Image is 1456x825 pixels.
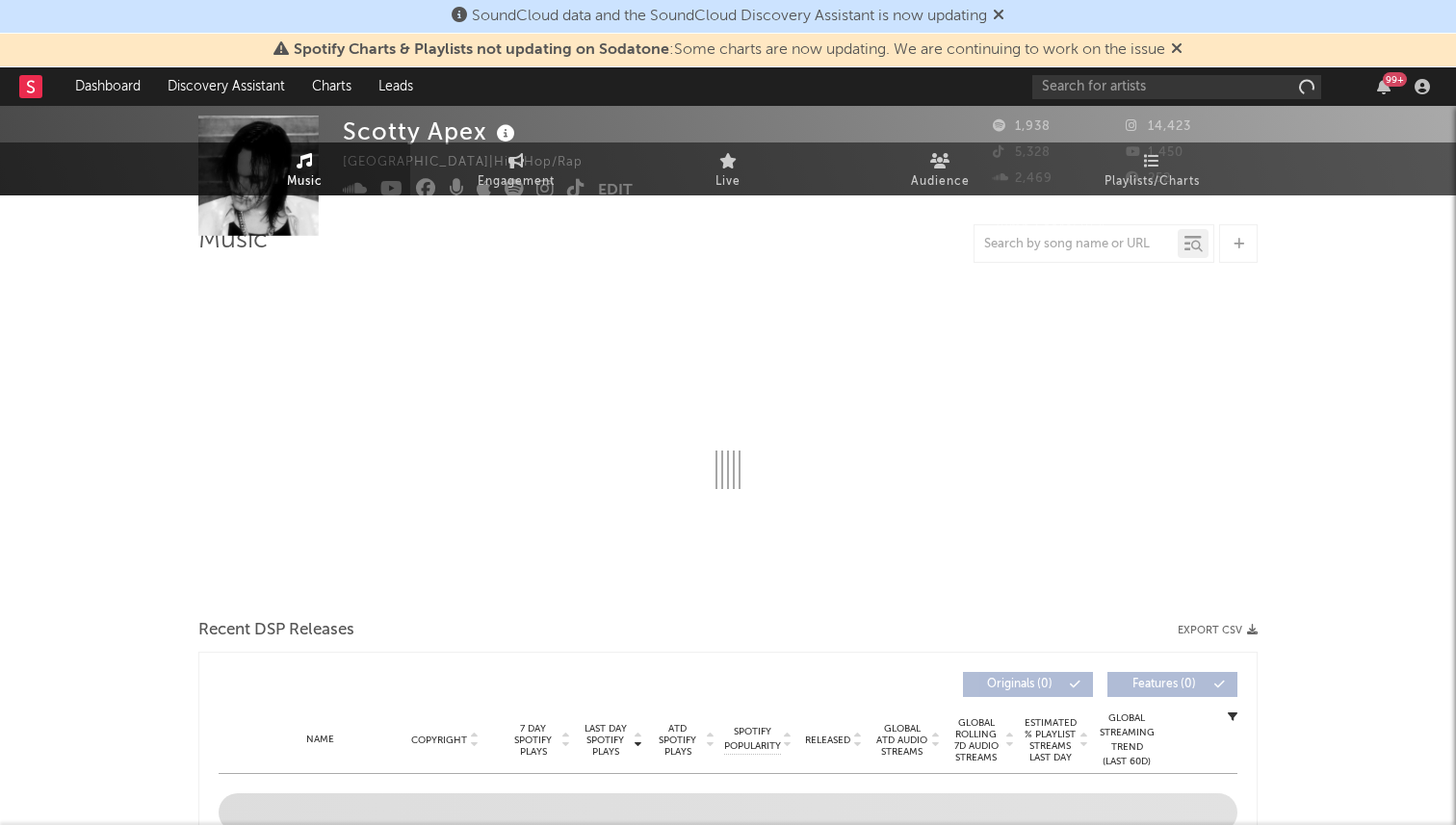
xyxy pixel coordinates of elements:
[993,120,1051,133] span: 1,938
[911,170,970,193] span: Audience
[411,735,467,746] span: Copyright
[1098,711,1156,769] div: Global Streaming Trend (Last 60D)
[622,142,834,195] a: Live
[1105,170,1200,193] span: Playlists/Charts
[198,619,354,642] span: Recent DSP Releases
[975,237,1178,252] input: Search by song name or URL
[805,735,850,746] span: Released
[507,723,559,758] span: 7 Day Spotify Plays
[1171,42,1183,58] span: Dismiss
[1107,672,1237,697] button: Features(0)
[410,142,622,195] a: Engagement
[975,679,1064,690] span: Originals ( 0 )
[580,723,631,758] span: Last Day Spotify Plays
[478,170,555,193] span: Engagement
[294,42,1165,58] span: : Some charts are now updating. We are continuing to work on the issue
[257,733,383,747] div: Name
[875,723,928,758] span: Global ATD Audio Streams
[724,725,781,754] span: Spotify Popularity
[294,42,669,58] span: Spotify Charts & Playlists not updating on Sodatone
[1178,625,1258,636] button: Export CSV
[949,717,1002,763] span: Global Rolling 7D Audio Streams
[365,67,427,106] a: Leads
[1126,120,1191,133] span: 14,423
[1024,717,1077,763] span: Estimated % Playlist Streams Last Day
[834,142,1046,195] a: Audience
[154,67,299,106] a: Discovery Assistant
[62,67,154,106] a: Dashboard
[1377,79,1391,94] button: 99+
[287,170,323,193] span: Music
[299,67,365,106] a: Charts
[715,170,741,193] span: Live
[472,9,987,24] span: SoundCloud data and the SoundCloud Discovery Assistant is now updating
[1046,142,1258,195] a: Playlists/Charts
[343,116,520,147] div: Scotty Apex
[198,142,410,195] a: Music
[1120,679,1209,690] span: Features ( 0 )
[652,723,703,758] span: ATD Spotify Plays
[963,672,1093,697] button: Originals(0)
[1383,72,1407,87] div: 99 +
[1032,75,1321,99] input: Search for artists
[993,9,1004,24] span: Dismiss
